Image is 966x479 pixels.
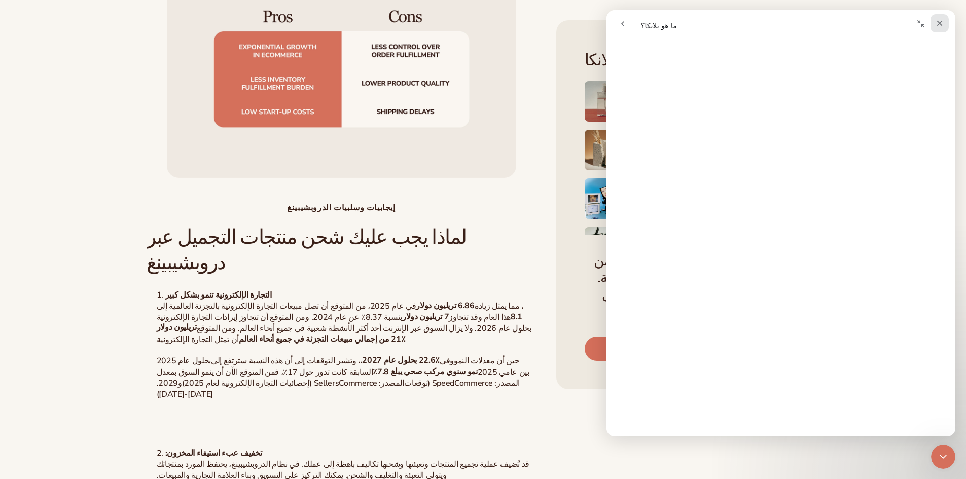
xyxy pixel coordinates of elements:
[157,355,211,366] font: بحلول عام 2025
[157,301,416,312] font: في عام 2025، من المتوقع أن تصل مبيعات التجارة الإلكترونية بالتجزئة العالمية إلى
[239,334,405,345] font: 21٪ من إجمالي مبيعات التجزئة في جميع أنحاء العالم
[931,445,955,469] iframe: الدردشة المباشرة عبر الاتصال الداخلي
[157,366,529,389] font: بين عامي 2025 و2029.
[440,355,454,366] font: وفي
[585,227,792,268] a: شوبيفاي الصورة 8 تسويق علامتك التجارية في مجال الجمال والعافية 101
[287,202,395,213] font: إيجابيات وسلبيات الدروبشيبينغ
[157,311,523,334] font: 8.1 تريليون دولار
[211,355,361,366] font: ، وتشير التوقعات إلى أن هذه النسبة سترتفع إلى
[402,311,449,322] font: 7 تريليون دولار
[585,81,625,122] img: شوبيفاي الصورة 5
[585,81,792,122] a: شوبيفاي الصورة 5 بناء علامتك التجارية في مجال الجمال والعافية مع بلانكا
[585,178,792,219] a: شوبيفاي الصورة 7 قم بتوسيع نطاق عملك في مجال الجمال والعافية
[585,130,625,170] img: شوبيفاي الصورة 6
[182,378,405,389] font: المصدر: SellersCommerce (إحصائيات التجارة الإلكترونية لعام 2025)
[416,300,475,311] font: 6.86 تريليون دولار
[147,226,467,274] font: لماذا يجب عليك شحن منتجات التجميل عبر دروبشيبينغ
[157,301,524,323] font: ، مما يمثل زيادة بنسبة 8.37٪ عن عام 2024. ومن المتوقع أن تتجاوز إيرادات التجارة الإلكترونية
[361,355,440,366] font: 22.6٪ بحلول عام 2027.
[157,322,531,345] font: بحلول عام 2026. ولا يزال التسوق عبر الإنترنت أحد أكثر الأنشطة شعبية في جميع أنحاء العالم. ومن الم...
[157,355,520,378] font: حين أن معدلات النمو السابقة كانت تدور حول 17٪، فمن المتوقع الآن أن ينمو السوق بمعدل
[585,130,792,170] a: شوبيفاي الصورة 6 إتقان التجارة الإلكترونية: عزز مبيعاتك في مجال الجمال والعافية
[585,178,625,219] img: شوبيفاي الصورة 7
[157,377,520,399] a: المصدر: SpeedCommerce (توقعات [DATE]-[DATE])
[373,366,477,377] font: نمو سنوي مركب صحي يبلغ 7.8٪
[585,51,775,69] font: ارتقِ بمستواك مع أكاديمية بلانكا
[585,337,787,361] a: ابدأ مجانًا
[606,10,955,436] iframe: الدردشة المباشرة عبر الاتصال الداخلي
[165,448,262,459] font: تخفيف عبء استيفاء المخزون:
[585,227,625,268] img: شوبيفاي الصورة 8
[182,377,405,388] a: المصدر: SellersCommerce (إحصائيات التجارة الإلكترونية لعام 2025)
[449,312,511,323] font: هذا العام وقد تتجاوز
[165,289,272,301] font: التجارة الإلكترونية تنمو بشكل كبير
[157,378,520,400] font: المصدر: SpeedCommerce (توقعات [DATE]-[DATE])
[594,252,777,320] font: انضم إلى بلانكا لاستكشاف أكثر من 450 منتجًا بعلامتنا التجارية الخاصة. أضف علامتك التجارية، وسنتول...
